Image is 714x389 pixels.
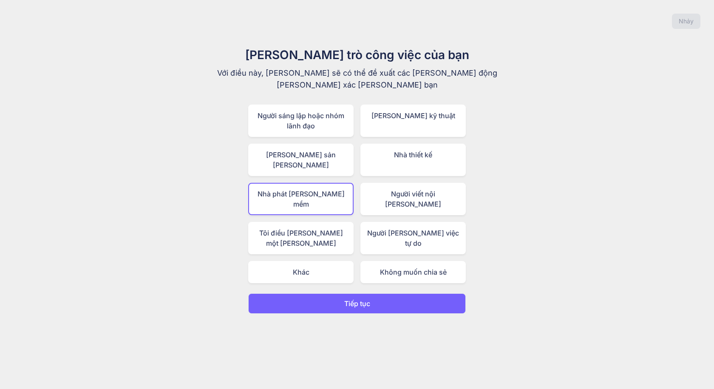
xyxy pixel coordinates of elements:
font: Người viết nội [PERSON_NAME] [385,190,441,208]
font: [PERSON_NAME] trò công việc của bạn [245,48,469,62]
font: Nhảy [679,17,694,25]
font: [PERSON_NAME] kỹ thuật [371,111,455,120]
font: Người sáng lập hoặc nhóm lãnh đạo [258,111,344,130]
font: Người [PERSON_NAME] việc tự do [367,229,459,247]
font: Không muốn chia sẻ [380,268,447,276]
font: Tôi điều [PERSON_NAME] một [PERSON_NAME] [259,229,343,247]
font: Nhà thiết kế [394,150,432,159]
font: [PERSON_NAME] sản [PERSON_NAME] [266,150,336,169]
button: Tiếp tục [248,293,466,314]
font: Tiếp tục [344,299,370,308]
button: Nhảy [672,14,700,29]
font: Với điều này, [PERSON_NAME] sẽ có thể đề xuất các [PERSON_NAME] động [PERSON_NAME] xác [PERSON_NA... [217,68,497,89]
font: Nhà phát [PERSON_NAME] mềm [258,190,345,208]
font: Khác [293,268,309,276]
